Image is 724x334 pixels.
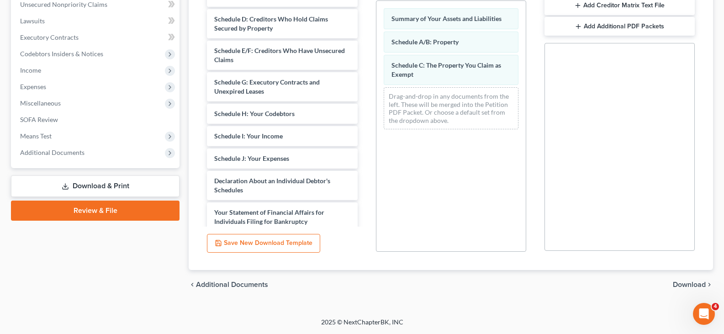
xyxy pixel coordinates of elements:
[20,50,103,58] span: Codebtors Insiders & Notices
[214,110,295,117] span: Schedule H: Your Codebtors
[20,99,61,107] span: Miscellaneous
[11,175,180,197] a: Download & Print
[544,17,695,36] button: Add Additional PDF Packets
[13,111,180,128] a: SOFA Review
[20,148,85,156] span: Additional Documents
[207,234,320,253] button: Save New Download Template
[20,33,79,41] span: Executory Contracts
[673,281,713,288] button: Download chevron_right
[196,281,268,288] span: Additional Documents
[384,87,518,129] div: Drag-and-drop in any documents from the left. These will be merged into the Petition PDF Packet. ...
[20,132,52,140] span: Means Test
[706,281,713,288] i: chevron_right
[214,154,289,162] span: Schedule J: Your Expenses
[214,132,283,140] span: Schedule I: Your Income
[693,303,715,325] iframe: Intercom live chat
[189,281,196,288] i: chevron_left
[20,83,46,90] span: Expenses
[391,15,502,22] span: Summary of Your Assets and Liabilities
[13,29,180,46] a: Executory Contracts
[214,177,330,194] span: Declaration About an Individual Debtor's Schedules
[214,208,324,225] span: Your Statement of Financial Affairs for Individuals Filing for Bankruptcy
[20,0,107,8] span: Unsecured Nonpriority Claims
[391,61,501,78] span: Schedule C: The Property You Claim as Exempt
[214,15,328,32] span: Schedule D: Creditors Who Hold Claims Secured by Property
[189,281,268,288] a: chevron_left Additional Documents
[673,281,706,288] span: Download
[13,13,180,29] a: Lawsuits
[214,78,320,95] span: Schedule G: Executory Contracts and Unexpired Leases
[11,201,180,221] a: Review & File
[214,47,345,64] span: Schedule E/F: Creditors Who Have Unsecured Claims
[102,318,623,334] div: 2025 © NextChapterBK, INC
[20,116,58,123] span: SOFA Review
[20,66,41,74] span: Income
[391,38,459,46] span: Schedule A/B: Property
[20,17,45,25] span: Lawsuits
[712,303,719,310] span: 4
